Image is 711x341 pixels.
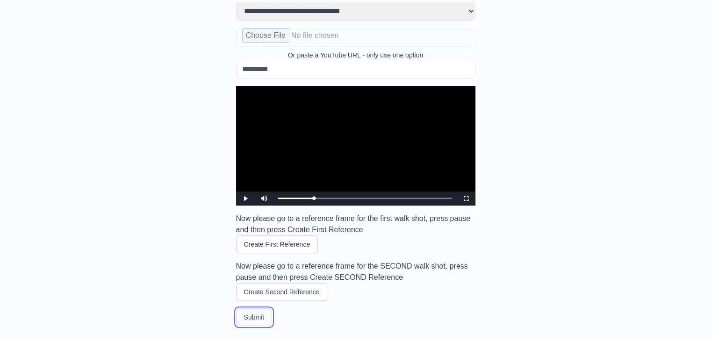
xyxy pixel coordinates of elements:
[236,261,475,283] h3: Now please go to a reference frame for the SECOND walk shot, press pause and then press Create SE...
[236,192,255,206] button: Play
[457,192,475,206] button: Fullscreen
[236,308,273,326] button: Submit
[236,283,328,301] button: Create Second Reference
[236,50,475,60] p: Or paste a YouTube URL - only use one option
[236,86,475,206] div: Video Player
[278,198,452,199] div: Progress Bar
[255,192,273,206] button: Mute
[236,213,475,235] h3: Now please go to a reference frame for the first walk shot, press pause and then press Create Fir...
[236,235,318,253] button: Create First Reference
